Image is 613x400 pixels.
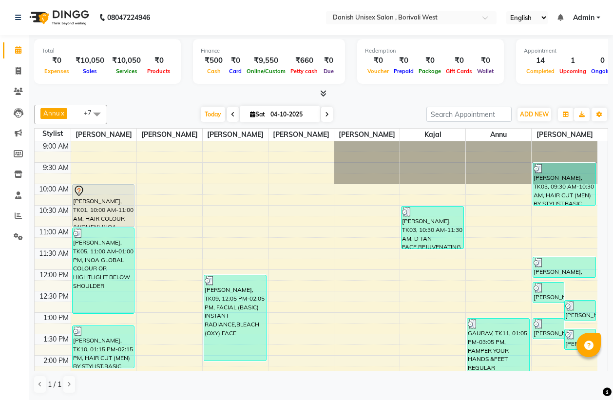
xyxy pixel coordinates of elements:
span: Upcoming [557,68,589,75]
span: Petty cash [288,68,320,75]
span: [PERSON_NAME] [532,129,597,141]
div: ₹0 [227,55,244,66]
span: Products [145,68,173,75]
span: [PERSON_NAME] [268,129,334,141]
div: [PERSON_NAME], TK05, 11:00 AM-01:00 PM, INOA GLOBAL COLOUR OR HIGHTLIGHT BELOW SHOULDER [73,228,134,313]
div: 1:30 PM [41,334,71,344]
div: ₹0 [443,55,475,66]
span: Expenses [42,68,72,75]
div: Redemption [365,47,496,55]
span: kajal [400,129,465,141]
img: logo [25,4,92,31]
div: 14 [524,55,557,66]
div: ₹0 [416,55,443,66]
span: Today [201,107,225,122]
div: [PERSON_NAME], TK03, 10:30 AM-11:30 AM, D TAN FACE,REJUVENATING MINI FACIAL [402,207,463,248]
div: 9:00 AM [41,141,71,152]
span: ADD NEW [520,111,549,118]
span: Cash [205,68,223,75]
div: ₹0 [475,55,496,66]
div: ₹660 [288,55,320,66]
span: Annu [466,129,531,141]
span: Annu [43,109,60,117]
div: [PERSON_NAME], TK07, 01:05 PM-01:35 PM, BASIC SERVICE (MEN) SHAVING [533,319,564,339]
button: ADD NEW [517,108,551,121]
a: x [60,109,64,117]
div: [PERSON_NAME], TK02, 11:40 AM-12:10 PM, HAIR CUT (MEN) BY STYLIST [533,257,595,277]
div: ₹10,050 [108,55,145,66]
span: Card [227,68,244,75]
div: 9:30 AM [41,163,71,173]
div: [PERSON_NAME], TK09, 12:05 PM-02:05 PM, FACIAL (BASIC) INSTANT RADIANCE,BLEACH (OXY) FACE [204,275,266,361]
span: Wallet [475,68,496,75]
div: [PERSON_NAME], TK01, 10:00 AM-11:00 AM, HAIR COLOUR (WOMEN) INOA COLOUR TOUCHUP 1INCH [73,185,134,227]
div: 2:00 PM [41,356,71,366]
span: [PERSON_NAME] [334,129,400,141]
div: ₹0 [145,55,173,66]
span: Completed [524,68,557,75]
span: Voucher [365,68,391,75]
div: 1:00 PM [41,313,71,323]
div: ₹0 [365,55,391,66]
div: ₹0 [42,55,72,66]
span: Due [321,68,336,75]
div: [PERSON_NAME], TK03, 09:30 AM-10:30 AM, HAIR CUT (MEN) BY STYLIST,BASIC SERVICE (MEN) STYLE SHAVE [533,163,595,205]
span: Admin [573,13,594,23]
div: 10:30 AM [37,206,71,216]
div: [PERSON_NAME], TK06, 12:40 PM-01:10 PM, HAIR CUT (WOMEN) BY STYLIST [565,301,595,321]
div: [PERSON_NAME], TK08, 01:20 PM-01:50 PM, HAIR CUT (MEN) BY STYLIST [565,329,595,349]
div: ₹10,050 [72,55,108,66]
span: Prepaid [391,68,416,75]
div: ₹0 [320,55,337,66]
span: [PERSON_NAME] [71,129,136,141]
div: Stylist [35,129,71,139]
span: +7 [84,109,99,116]
div: 12:00 PM [38,270,71,280]
div: Finance [201,47,337,55]
div: ₹0 [391,55,416,66]
div: Total [42,47,173,55]
span: [PERSON_NAME] [203,129,268,141]
span: Sales [80,68,99,75]
span: Services [114,68,140,75]
span: Gift Cards [443,68,475,75]
div: [PERSON_NAME], TK04, 12:15 PM-12:45 PM, HAIR WASH WITH CONDITIONING HAIR WASH BELOW SHOULDER [533,283,564,303]
div: 11:00 AM [37,227,71,237]
div: [PERSON_NAME], TK10, 01:15 PM-02:15 PM, HAIR CUT (MEN) BY STYLIST,BASIC SERVICE (MEN) STYLE SHAVE [73,326,134,368]
span: Package [416,68,443,75]
span: 1 / 1 [48,380,61,390]
div: 10:00 AM [37,184,71,194]
div: 1 [557,55,589,66]
span: Online/Custom [244,68,288,75]
span: [PERSON_NAME] [137,129,202,141]
div: 12:30 PM [38,291,71,302]
iframe: chat widget [572,361,603,390]
input: Search Appointment [426,107,512,122]
div: 11:30 AM [37,248,71,259]
div: ₹500 [201,55,227,66]
span: Sat [248,111,268,118]
b: 08047224946 [107,4,150,31]
input: 2025-10-04 [268,107,316,122]
div: ₹9,550 [244,55,288,66]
